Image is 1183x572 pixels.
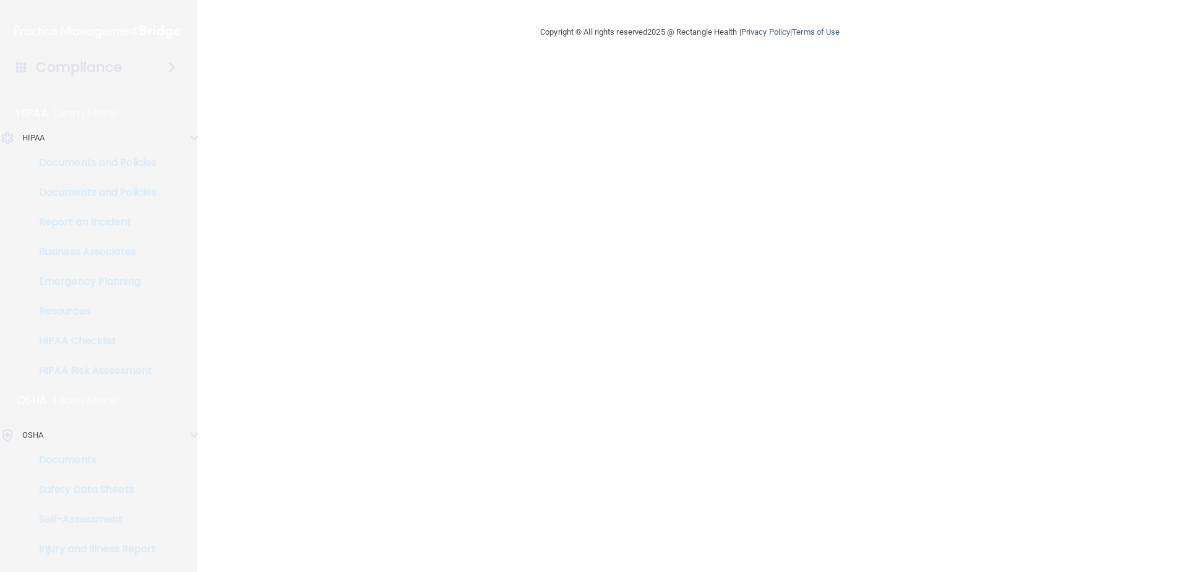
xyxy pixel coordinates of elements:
p: Business Associates [8,246,177,258]
p: OSHA [22,428,43,443]
p: Documents and Policies [8,186,177,199]
p: Injury and Illness Report [8,543,177,555]
a: Privacy Policy [741,27,790,37]
p: HIPAA Checklist [8,335,177,347]
p: HIPAA [17,106,48,121]
p: Resources [8,305,177,318]
p: Safety Data Sheets [8,483,177,496]
img: PMB logo [14,19,183,44]
p: HIPAA [22,131,45,145]
a: Terms of Use [792,27,840,37]
h4: Compliance [36,59,122,76]
p: Emergency Planning [8,275,177,288]
p: Learn More! [54,393,119,408]
p: Report an Incident [8,216,177,228]
p: Documents and Policies [8,157,177,169]
p: Self-Assessment [8,513,177,526]
p: Documents [8,454,177,466]
div: Copyright © All rights reserved 2025 @ Rectangle Health | | [464,12,916,52]
p: HIPAA Risk Assessment [8,365,177,377]
p: Learn More! [54,106,120,121]
p: OSHA [17,393,48,408]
